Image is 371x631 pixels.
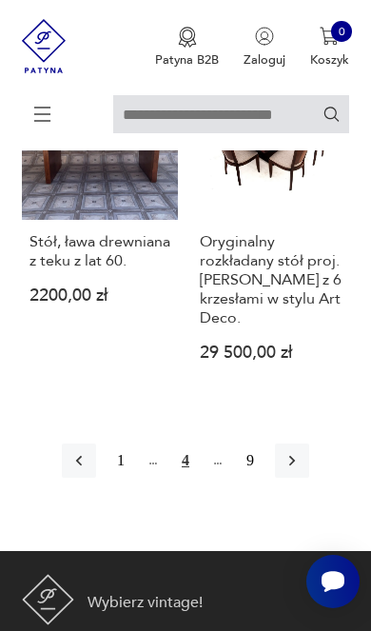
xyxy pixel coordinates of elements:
img: Ikona koszyka [320,27,339,46]
a: Ikona medaluPatyna B2B [155,27,219,69]
p: Wybierz vintage! [88,591,203,614]
button: Szukaj [322,105,341,123]
p: 2200,00 zł [29,289,171,304]
div: 0 [331,21,352,42]
h3: Stół, ława drewniana z teku z lat 60. [29,232,171,270]
img: Ikonka użytkownika [255,27,274,46]
img: Ikona medalu [178,27,197,48]
button: 1 [104,444,138,478]
img: Patyna - sklep z meblami i dekoracjami vintage [22,574,73,625]
button: Patyna B2B [155,27,219,69]
p: Patyna B2B [155,51,219,69]
button: 9 [233,444,267,478]
button: 0Koszyk [310,27,349,69]
p: 29 500,00 zł [200,346,342,361]
a: Stół, ława drewniana z teku z lat 60.Stół, ława drewniana z teku z lat 60.2200,00 zł [22,64,178,389]
h3: Oryginalny rozkładany stół proj. [PERSON_NAME] z 6 krzesłami w stylu Art Deco. [200,232,342,327]
button: 4 [168,444,203,478]
p: Zaloguj [244,51,285,69]
a: Oryginalny rozkładany stół proj. Louis Majorelle z 6 krzesłami w stylu Art Deco.Oryginalny rozkła... [193,64,349,389]
button: Zaloguj [244,27,285,69]
p: Koszyk [310,51,349,69]
iframe: Smartsupp widget button [306,555,360,608]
